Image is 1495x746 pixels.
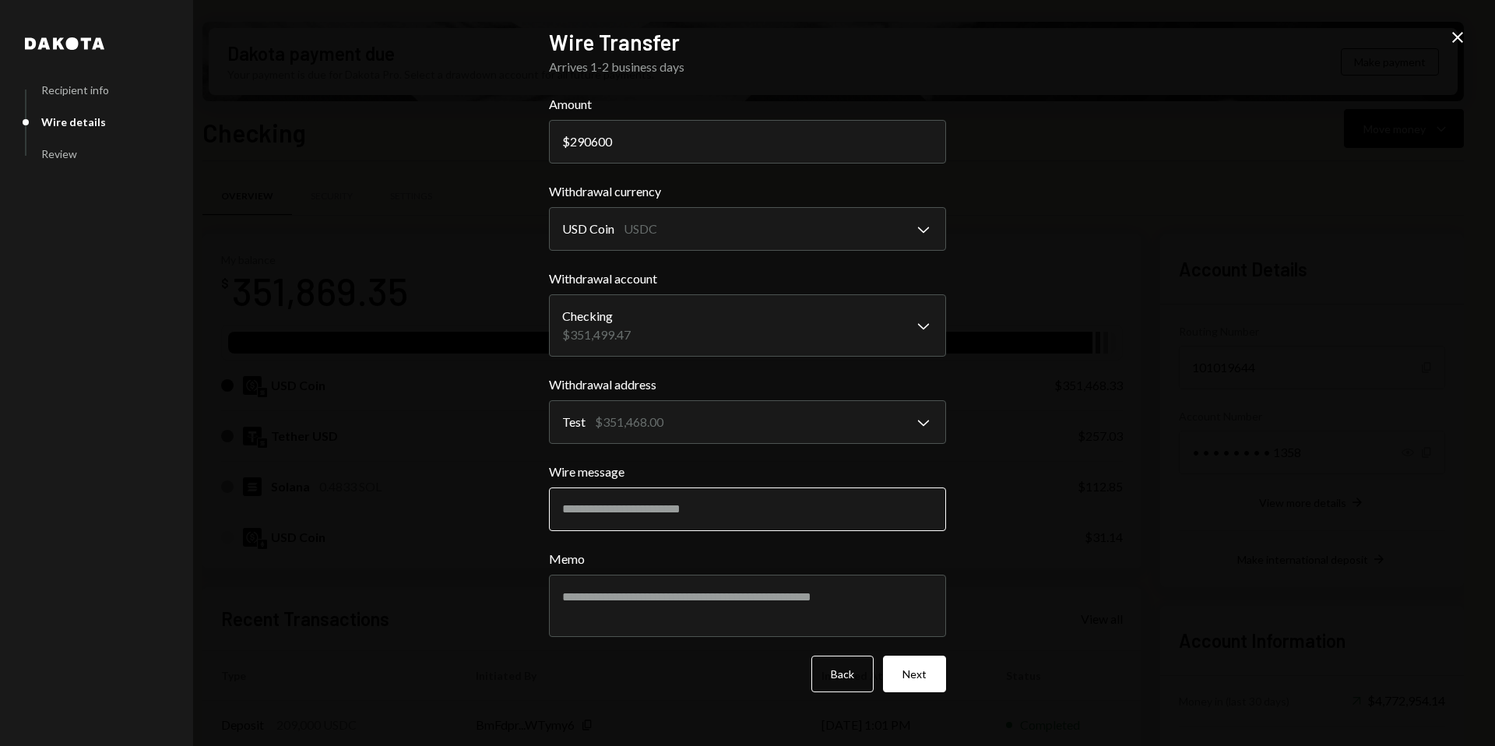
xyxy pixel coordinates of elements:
button: Withdrawal address [549,400,946,444]
label: Withdrawal account [549,269,946,288]
div: Wire details [41,115,106,128]
button: Withdrawal account [549,294,946,357]
h2: Wire Transfer [549,27,946,58]
input: 0.00 [549,120,946,164]
div: $351,468.00 [595,413,663,431]
button: Back [811,656,874,692]
label: Amount [549,95,946,114]
div: $ [562,134,570,149]
div: Review [41,147,77,160]
button: Next [883,656,946,692]
label: Withdrawal address [549,375,946,394]
label: Wire message [549,463,946,481]
label: Memo [549,550,946,568]
div: Recipient info [41,83,109,97]
div: USDC [624,220,657,238]
button: Withdrawal currency [549,207,946,251]
div: Arrives 1-2 business days [549,58,946,76]
label: Withdrawal currency [549,182,946,201]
